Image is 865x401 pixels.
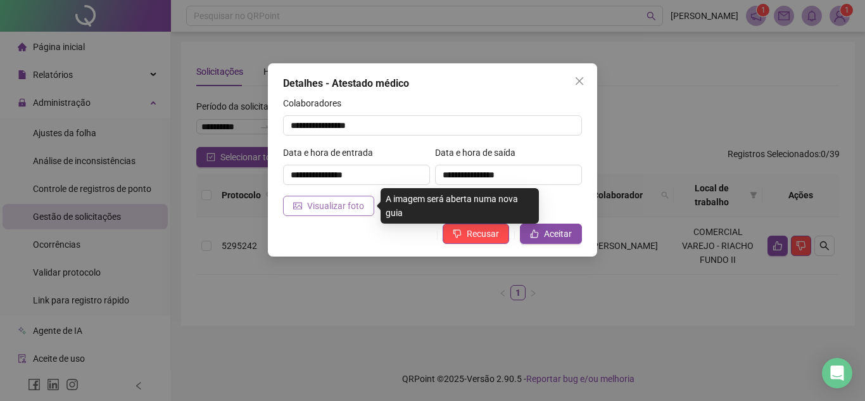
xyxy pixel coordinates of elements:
[283,76,582,91] div: Detalhes - Atestado médico
[283,196,374,216] button: Visualizar foto
[453,229,462,238] span: dislike
[520,224,582,244] button: Aceitar
[381,188,539,224] div: A imagem será aberta numa nova guia
[283,96,350,110] label: Colaboradores
[530,229,539,238] span: like
[443,224,509,244] button: Recusar
[467,227,499,241] span: Recusar
[435,146,524,160] label: Data e hora de saída
[569,71,590,91] button: Close
[544,227,572,241] span: Aceitar
[293,201,302,210] span: picture
[574,76,584,86] span: close
[822,358,852,388] div: Open Intercom Messenger
[283,146,381,160] label: Data e hora de entrada
[307,199,364,213] span: Visualizar foto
